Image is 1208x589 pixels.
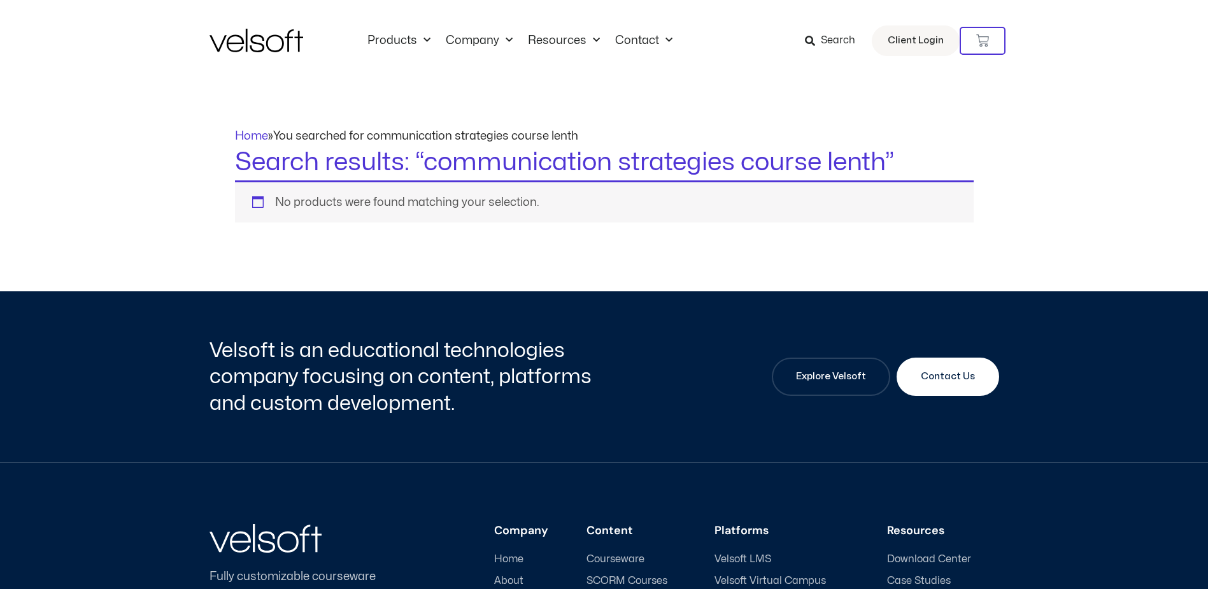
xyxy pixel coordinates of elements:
a: CompanyMenu Toggle [438,34,520,48]
span: Courseware [586,553,644,565]
span: Home [494,553,523,565]
span: Client Login [888,33,944,49]
h1: Search results: “communication strategies course lenth” [235,145,974,180]
span: Velsoft LMS [714,553,771,565]
a: Home [494,553,548,565]
span: Velsoft Virtual Campus [714,575,826,587]
a: Case Studies [887,575,999,587]
a: Velsoft LMS [714,553,849,565]
p: Fully customizable courseware [210,568,397,585]
span: SCORM Courses [586,575,667,587]
span: Download Center [887,553,971,565]
span: You searched for communication strategies course lenth [273,131,578,142]
span: About [494,575,523,587]
a: Client Login [872,25,960,56]
a: SCORM Courses [586,575,676,587]
a: Contact Us [897,358,999,396]
h3: Content [586,524,676,538]
span: Case Studies [887,575,951,587]
nav: Menu [360,34,680,48]
span: » [235,131,578,142]
a: Home [235,131,268,142]
span: Search [821,33,855,49]
span: Explore Velsoft [796,369,866,384]
a: Explore Velsoft [772,358,890,396]
a: Search [805,30,864,52]
img: Velsoft Training Materials [210,29,303,52]
a: Courseware [586,553,676,565]
div: No products were found matching your selection. [235,180,974,222]
h3: Company [494,524,548,538]
h2: Velsoft is an educational technologies company focusing on content, platforms and custom developm... [210,337,601,417]
h3: Resources [887,524,999,538]
span: Contact Us [921,369,975,384]
a: Download Center [887,553,999,565]
a: ContactMenu Toggle [608,34,680,48]
a: Velsoft Virtual Campus [714,575,849,587]
h3: Platforms [714,524,849,538]
a: ResourcesMenu Toggle [520,34,608,48]
a: About [494,575,548,587]
a: ProductsMenu Toggle [360,34,438,48]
